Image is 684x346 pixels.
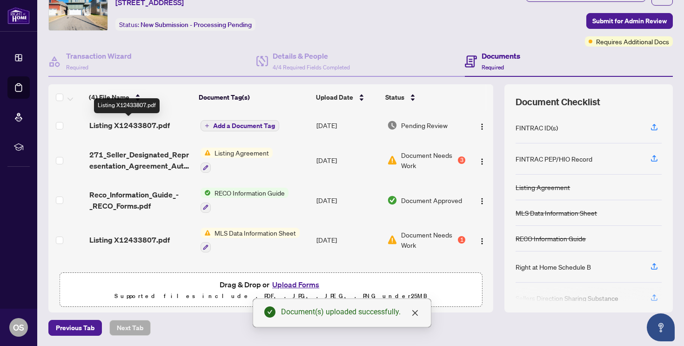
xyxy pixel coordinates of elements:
[401,230,456,250] span: Document Needs Work
[313,110,383,140] td: [DATE]
[647,313,675,341] button: Open asap
[56,320,94,335] span: Previous Tab
[458,156,465,164] div: 3
[201,148,211,158] img: Status Icon
[516,154,592,164] div: FINTRAC PEP/HIO Record
[48,320,102,336] button: Previous Tab
[273,64,350,71] span: 4/4 Required Fields Completed
[85,84,195,110] th: (4) File Name
[213,122,275,129] span: Add a Document Tag
[516,233,586,244] div: RECO Information Guide
[475,118,490,133] button: Logo
[13,321,24,334] span: OS
[401,150,456,170] span: Document Needs Work
[264,306,275,318] span: check-circle
[516,262,591,272] div: Right at Home Schedule B
[201,228,211,238] img: Status Icon
[89,149,193,171] span: 271_Seller_Designated_Representation_Agreement_Authority_to_Offer_for_Sale_-_PropTx-[PERSON_NAME]...
[201,120,279,131] button: Add a Document Tag
[482,50,520,61] h4: Documents
[7,7,30,24] img: logo
[387,120,397,130] img: Document Status
[201,120,279,132] button: Add a Document Tag
[382,84,466,110] th: Status
[385,92,404,102] span: Status
[411,309,419,317] span: close
[387,235,397,245] img: Document Status
[387,195,397,205] img: Document Status
[195,84,312,110] th: Document Tag(s)
[516,182,570,192] div: Listing Agreement
[273,50,350,61] h4: Details & People
[115,18,255,31] div: Status:
[201,228,300,253] button: Status IconMLS Data Information Sheet
[201,188,288,213] button: Status IconRECO Information Guide
[516,95,600,109] span: Document Checklist
[66,64,88,71] span: Required
[205,123,209,128] span: plus
[201,188,211,198] img: Status Icon
[478,158,486,165] img: Logo
[211,188,288,198] span: RECO Information Guide
[475,153,490,168] button: Logo
[482,64,504,71] span: Required
[401,120,448,130] span: Pending Review
[312,84,382,110] th: Upload Date
[66,291,476,302] p: Supported files include .PDF, .JPG, .JPEG, .PNG under 25 MB
[220,278,322,291] span: Drag & Drop or
[475,232,490,247] button: Logo
[516,122,558,133] div: FINTRAC ID(s)
[211,148,273,158] span: Listing Agreement
[313,220,383,260] td: [DATE]
[109,320,151,336] button: Next Tab
[478,237,486,245] img: Logo
[478,123,486,130] img: Logo
[141,20,252,29] span: New Submission - Processing Pending
[475,193,490,208] button: Logo
[316,92,353,102] span: Upload Date
[516,208,597,218] div: MLS Data Information Sheet
[478,197,486,205] img: Logo
[592,14,667,28] span: Submit for Admin Review
[269,278,322,291] button: Upload Forms
[401,195,462,205] span: Document Approved
[89,120,170,131] span: Listing X12433807.pdf
[89,234,170,245] span: Listing X12433807.pdf
[89,189,193,211] span: Reco_Information_Guide_-_RECO_Forms.pdf
[458,236,465,244] div: 1
[281,306,420,318] div: Document(s) uploaded successfully.
[313,180,383,220] td: [DATE]
[201,148,273,173] button: Status IconListing Agreement
[60,273,482,307] span: Drag & Drop orUpload FormsSupported files include .PDF, .JPG, .JPEG, .PNG under25MB
[410,308,420,318] a: Close
[66,50,132,61] h4: Transaction Wizard
[387,155,397,165] img: Document Status
[211,228,300,238] span: MLS Data Information Sheet
[586,13,673,29] button: Submit for Admin Review
[94,98,160,113] div: Listing X12433807.pdf
[596,36,669,47] span: Requires Additional Docs
[89,92,129,102] span: (4) File Name
[313,140,383,180] td: [DATE]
